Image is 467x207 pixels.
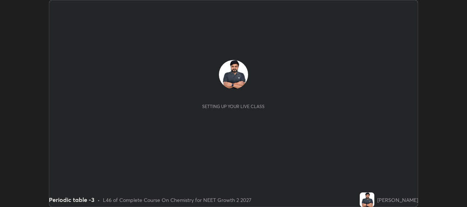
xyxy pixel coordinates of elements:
[97,196,100,204] div: •
[219,60,248,89] img: b678fab11c8e479983cbcbbb2042349f.jpg
[103,196,251,204] div: L46 of Complete Course On Chemistry for NEET Growth 2 2027
[202,104,265,109] div: Setting up your live class
[377,196,418,204] div: [PERSON_NAME]
[49,195,94,204] div: Periodic table -3
[360,192,374,207] img: b678fab11c8e479983cbcbbb2042349f.jpg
